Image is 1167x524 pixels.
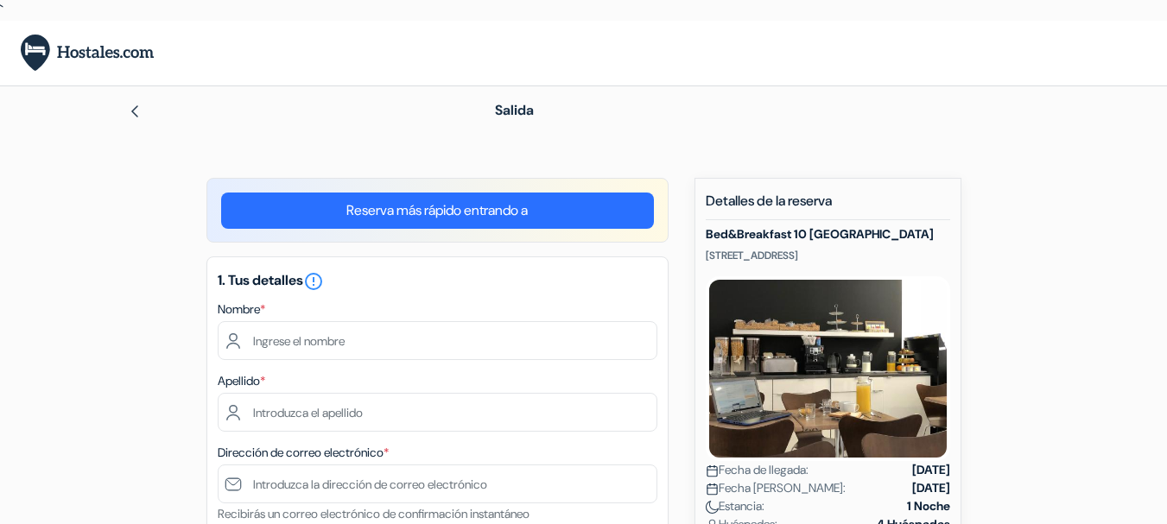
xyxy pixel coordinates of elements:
[303,271,324,289] a: error_outline
[495,101,534,119] span: Salida
[218,506,530,521] small: Recibirás un correo electrónico de confirmación instantáneo
[912,461,950,479] strong: [DATE]
[21,35,154,72] img: Hostales.com
[218,444,389,462] label: Dirección de correo electrónico
[218,300,265,319] label: Nombre
[706,483,719,496] img: calendar.svg
[706,497,764,515] span: Estancia:
[706,249,950,262] p: [STREET_ADDRESS]
[706,227,950,242] h5: Bed&Breakfast 10 [GEOGRAPHIC_DATA]
[706,193,950,220] h5: Detalles de la reserva
[907,497,950,515] strong: 1 Noche
[218,393,657,432] input: Introduzca el apellido
[128,104,142,118] img: left_arrow.svg
[221,193,654,229] a: Reserva más rápido entrando a
[218,271,657,292] h5: 1. Tus detalles
[218,464,657,503] input: Introduzca la dirección de correo electrónico
[706,479,846,497] span: Fecha [PERSON_NAME]:
[706,461,809,479] span: Fecha de llegada:
[912,479,950,497] strong: [DATE]
[218,372,265,390] label: Apellido
[706,501,719,514] img: moon.svg
[303,271,324,292] i: error_outline
[218,321,657,360] input: Ingrese el nombre
[706,464,719,477] img: calendar.svg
